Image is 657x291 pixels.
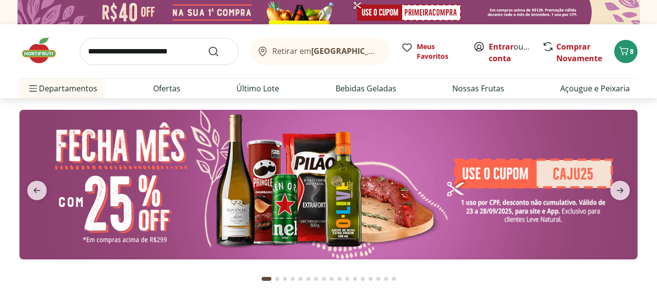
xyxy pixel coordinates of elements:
[343,267,351,291] button: Go to page 11 from fs-carousel
[336,83,396,94] a: Bebidas Geladas
[359,267,367,291] button: Go to page 13 from fs-carousel
[374,267,382,291] button: Go to page 15 from fs-carousel
[153,83,180,94] a: Ofertas
[489,41,514,52] a: Entrar
[312,267,320,291] button: Go to page 7 from fs-carousel
[560,83,630,94] a: Açougue e Peixaria
[614,40,638,63] button: Carrinho
[27,77,39,100] button: Menu
[272,47,380,55] span: Retirar em
[328,267,336,291] button: Go to page 9 from fs-carousel
[80,38,239,65] input: search
[289,267,297,291] button: Go to page 4 from fs-carousel
[19,36,68,65] img: Hortifruti
[556,41,602,64] a: Comprar Novamente
[603,181,638,200] button: next
[489,41,542,64] a: Criar conta
[351,267,359,291] button: Go to page 12 from fs-carousel
[311,46,475,56] b: [GEOGRAPHIC_DATA]/[GEOGRAPHIC_DATA]
[236,83,279,94] a: Último Lote
[281,267,289,291] button: Go to page 3 from fs-carousel
[382,267,390,291] button: Go to page 16 from fs-carousel
[260,267,273,291] button: Current page from fs-carousel
[27,77,97,100] span: Departamentos
[19,110,638,259] img: banana
[19,181,54,200] button: previous
[273,267,281,291] button: Go to page 2 from fs-carousel
[630,47,634,56] span: 8
[250,38,390,65] button: Retirar em[GEOGRAPHIC_DATA]/[GEOGRAPHIC_DATA]
[401,42,462,61] a: Meus Favoritos
[320,267,328,291] button: Go to page 8 from fs-carousel
[336,267,343,291] button: Go to page 10 from fs-carousel
[390,267,398,291] button: Go to page 17 from fs-carousel
[208,46,231,57] button: Submit Search
[417,42,462,61] span: Meus Favoritos
[367,267,374,291] button: Go to page 14 from fs-carousel
[452,83,504,94] a: Nossas Frutas
[304,267,312,291] button: Go to page 6 from fs-carousel
[489,41,532,64] span: ou
[297,267,304,291] button: Go to page 5 from fs-carousel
